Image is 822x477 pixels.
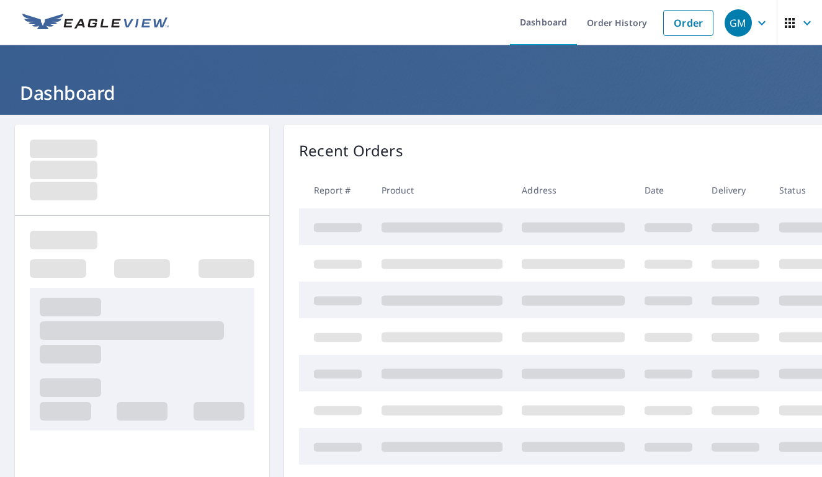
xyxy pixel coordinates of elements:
[372,172,512,208] th: Product
[299,140,403,162] p: Recent Orders
[512,172,635,208] th: Address
[299,172,372,208] th: Report #
[22,14,169,32] img: EV Logo
[15,80,807,105] h1: Dashboard
[725,9,752,37] div: GM
[635,172,702,208] th: Date
[663,10,713,36] a: Order
[702,172,769,208] th: Delivery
